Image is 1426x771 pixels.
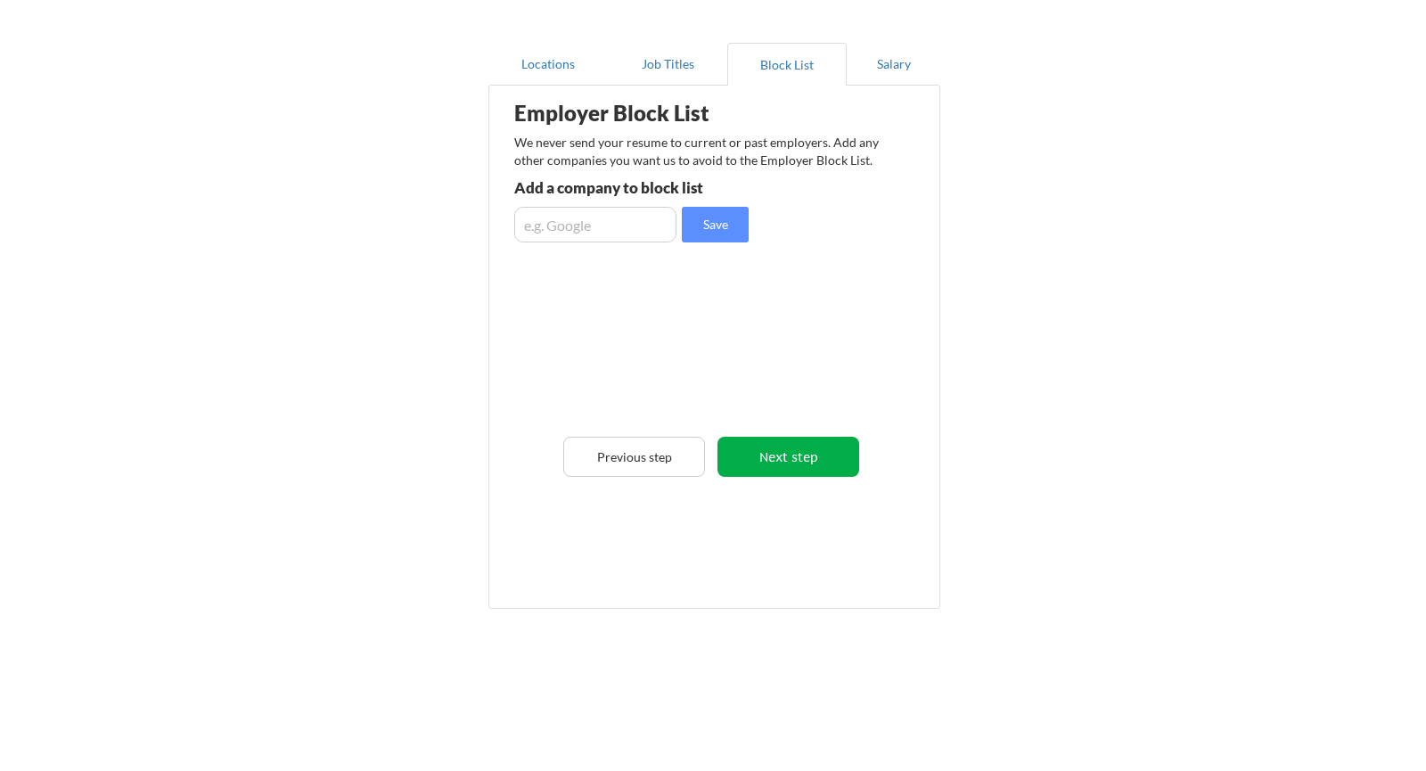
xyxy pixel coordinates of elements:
button: Next step [717,437,859,477]
div: We never send your resume to current or past employers. Add any other companies you want us to av... [514,134,890,168]
input: e.g. Google [514,207,676,242]
button: Job Titles [608,43,727,86]
div: Add a company to block list [514,180,776,195]
button: Salary [847,43,940,86]
button: Block List [727,43,847,86]
button: Locations [488,43,608,86]
div: Employer Block List [514,103,795,124]
button: Save [682,207,749,242]
button: Previous step [563,437,705,477]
